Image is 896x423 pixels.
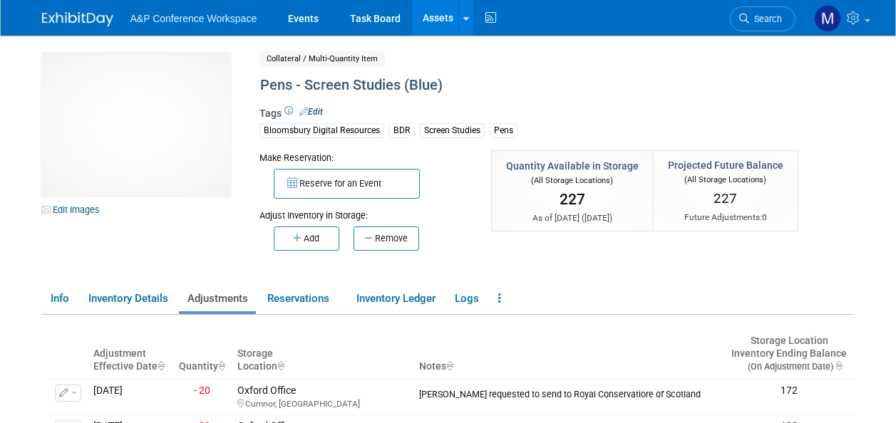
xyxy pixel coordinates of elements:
th: Quantity : activate to sort column ascending [172,329,232,379]
div: Oxford Office [237,385,408,410]
div: Bloomsbury Digital Resources [259,123,384,138]
a: Logs [446,286,487,311]
div: Screen Studies [420,123,485,138]
div: (All Storage Locations) [668,172,783,186]
span: A&P Conference Workspace [130,13,257,24]
span: (On Adjustment Date) [736,361,833,372]
a: Info [42,286,77,311]
span: 0 [762,212,767,222]
a: Edit [299,107,323,117]
a: Adjustments [179,286,256,311]
div: Projected Future Balance [668,158,783,172]
button: Remove [354,226,419,251]
div: Future Adjustments: [668,211,783,224]
div: Adjust Inventory in Storage: [259,199,470,222]
th: Storage Location : activate to sort column ascending [232,329,413,379]
button: Reserve for an Event [274,169,420,199]
a: Edit Images [42,201,105,219]
span: - 20 [194,385,210,396]
td: [DATE] [88,379,172,415]
span: 227 [714,190,737,207]
div: [PERSON_NAME] requested to send to Royal Conservatiore of Scotland [419,385,719,400]
div: Cumnor, [GEOGRAPHIC_DATA] [237,397,408,409]
a: Inventory Details [80,286,176,311]
div: Tags [259,106,794,147]
a: Inventory Ledger [348,286,443,311]
div: Quantity Available in Storage [506,159,639,173]
img: View Images [42,53,230,196]
th: Storage LocationInventory Ending Balance (On Adjustment Date) : activate to sort column ascending [724,329,854,379]
span: Collateral / Multi-Quantity Item [259,51,385,66]
div: As of [DATE] ( ) [506,212,639,224]
div: Pens [490,123,517,138]
div: (All Storage Locations) [506,173,639,187]
div: 172 [730,385,848,397]
div: Pens - Screen Studies (Blue) [255,73,794,98]
img: ExhibitDay [42,12,113,26]
span: 227 [560,191,585,208]
span: [DATE] [585,213,609,223]
button: Add [274,226,339,251]
a: Reservations [259,286,345,311]
span: Search [749,14,782,24]
a: Search [730,6,795,31]
div: Make Reservation: [259,150,470,164]
img: Matt Hambridge [814,5,841,32]
th: Notes : activate to sort column ascending [413,329,724,379]
div: BDR [389,123,415,138]
th: Adjustment Effective Date : activate to sort column ascending [88,329,172,379]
